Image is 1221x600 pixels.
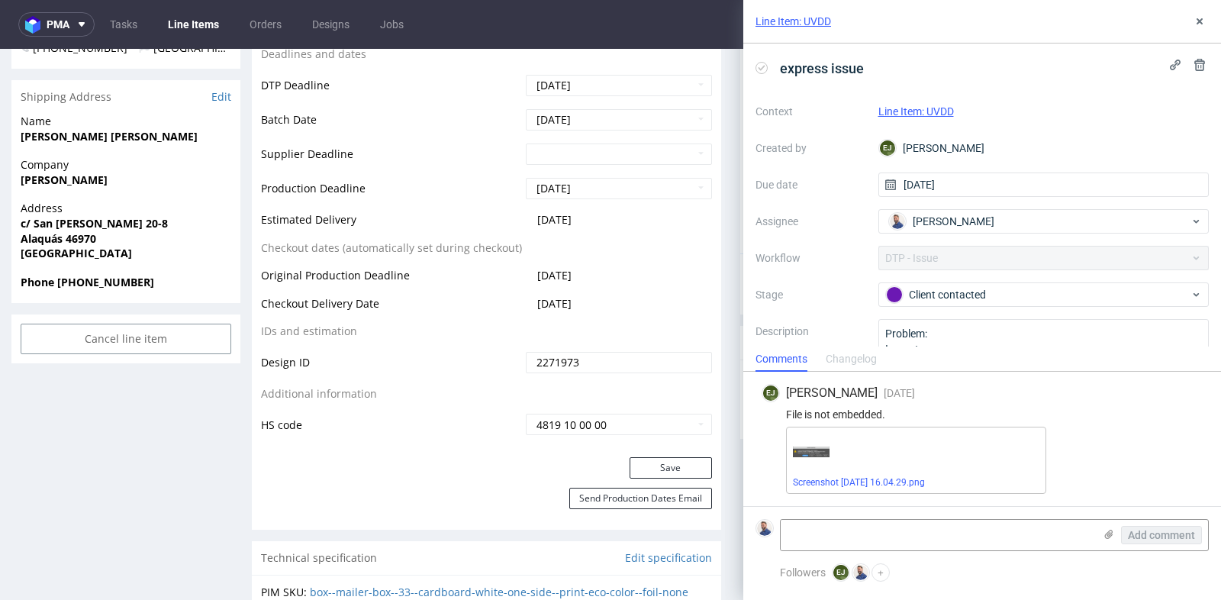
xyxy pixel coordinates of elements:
span: Name [21,65,231,80]
span: Company [21,108,231,124]
label: Context [755,102,866,121]
a: Edit [211,40,231,56]
input: Cancel line item [21,275,231,305]
td: Original Production Deadline [261,218,522,246]
a: UVDD [836,224,856,235]
label: Created by [755,139,866,157]
textarea: Problem: Impact: What is needed?: [878,319,1210,392]
div: [PERSON_NAME] [878,136,1210,160]
strong: Alaquás 46970 [21,182,96,197]
div: Technical specification [252,492,721,526]
strong: [GEOGRAPHIC_DATA] [21,197,132,211]
figcaption: EJ [880,140,895,156]
strong: Phone [PHONE_NUMBER] [21,226,154,240]
td: Estimated Delivery [261,162,522,190]
a: View all [1168,288,1200,301]
div: PIM SKU: [261,536,712,551]
figcaption: EJ [763,385,778,401]
a: box--mailer-box--33--cardboard-white-one-side--print-eco-color--foil-none [310,536,688,550]
strong: c/ San [PERSON_NAME] 20-8 [21,167,168,182]
strong: [PERSON_NAME] [PERSON_NAME] [21,80,198,95]
span: [DATE] [884,387,915,399]
label: Assignee [755,212,866,231]
span: [PERSON_NAME] [786,385,878,402]
td: Supplier Deadline [261,93,522,127]
a: Screenshot [DATE] 16.04.29.png [793,477,925,488]
a: Orders [240,12,291,37]
td: Design ID [261,302,522,336]
a: Line Item: UVDD [878,105,954,118]
span: Address [21,152,231,167]
td: Additional information [261,336,522,364]
div: Comments [755,347,807,372]
img: logo [25,16,47,34]
td: IDs and estimation [261,273,522,302]
p: Comment to [777,219,866,240]
td: DTP Deadline [261,24,522,59]
a: Edit specification [625,502,712,517]
img: Michał Rachański [853,565,868,580]
td: HS code [261,363,522,388]
figcaption: EJ [833,565,849,580]
img: Michał Rachański [890,214,905,229]
div: [DATE] [1139,320,1197,338]
div: Changelog [826,347,877,372]
span: [PERSON_NAME] [913,214,994,229]
label: Stage [755,285,866,304]
img: regular_mini_magick20241106-125-nyamd5.jpg [749,219,768,237]
div: express issue [777,311,845,347]
div: File is not embedded. [762,408,1203,421]
span: express issue [774,56,870,81]
td: Checkout dates (automatically set during checkout) [261,190,522,218]
td: Checkout Delivery Date [261,246,522,274]
button: + [871,563,890,582]
span: Followers [780,566,826,579]
div: Shipping Address [11,31,240,65]
label: Workflow [755,249,866,267]
span: [DATE] [537,247,572,262]
label: Due date [755,176,866,194]
label: Description [755,322,866,389]
td: Production Deadline [261,127,522,162]
span: [DATE] [537,219,572,234]
a: Tasks [101,12,147,37]
input: Type to create new task [752,356,1197,381]
a: Line Items [159,12,228,37]
a: Designs [303,12,359,37]
button: Send [1159,220,1200,241]
a: Line Item: UVDD [755,14,831,29]
div: Client contacted [886,286,1190,303]
a: Jobs [371,12,413,37]
td: Batch Date [261,59,522,93]
button: Send Production Dates Email [569,439,712,460]
button: pma [18,12,95,37]
img: Screenshot 2025-10-07 at 16.04.29.png [793,447,830,456]
div: Client contacted [778,315,844,327]
span: pma [47,19,69,30]
img: Michał Rachański [757,521,772,536]
span: [DATE] [537,163,572,178]
button: Save [630,408,712,430]
img: Michał Rachański [1181,321,1196,337]
span: Tasks [749,286,778,302]
strong: [PERSON_NAME] [21,124,108,138]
